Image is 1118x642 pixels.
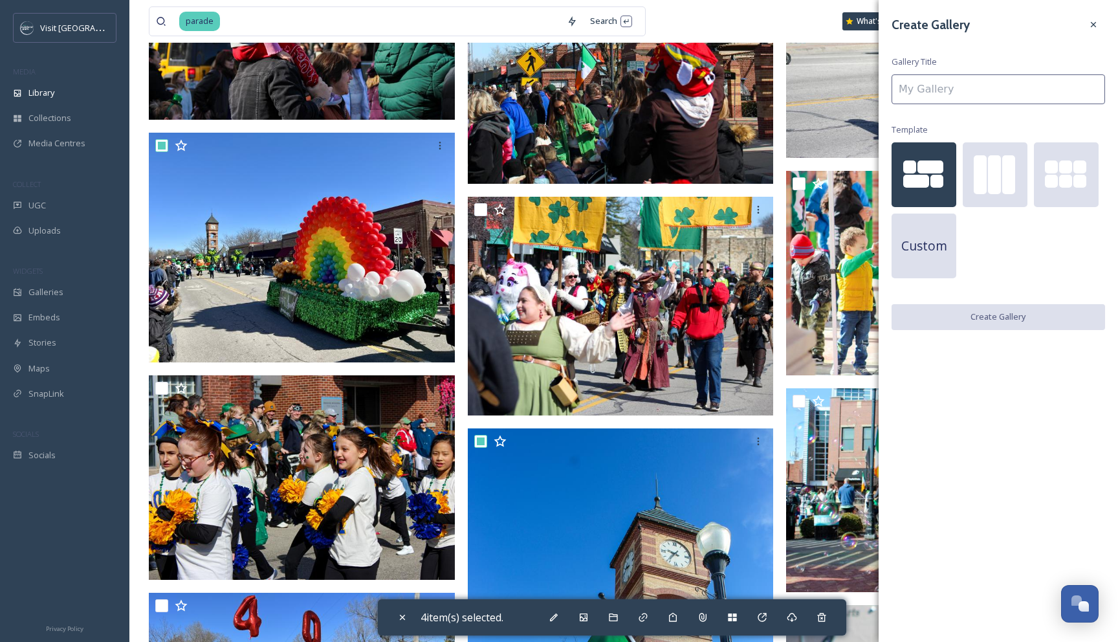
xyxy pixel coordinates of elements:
span: Gallery Title [892,56,937,68]
img: c3es6xdrejuflcaqpovn.png [21,21,34,34]
div: Search [584,8,639,34]
span: Stories [28,337,56,349]
img: IMG_2384.jpg [149,133,455,362]
h3: Create Gallery [892,16,970,34]
img: DOP_SPD Parade_2025-38.jpg [786,388,1092,593]
button: Open Chat [1061,585,1099,623]
span: Embeds [28,311,60,324]
input: My Gallery [892,74,1105,104]
span: WIDGETS [13,266,43,276]
a: What's New [842,12,907,30]
span: 4 item(s) selected. [421,610,503,625]
span: Galleries [28,286,63,298]
span: Uploads [28,225,61,237]
span: SnapLink [28,388,64,400]
span: UGC [28,199,46,212]
span: Socials [28,449,56,461]
span: Collections [28,112,71,124]
span: Visit [GEOGRAPHIC_DATA] [40,21,140,34]
span: Maps [28,362,50,375]
img: DOP_SPD Parade_2025-31.jpg [468,197,774,416]
span: Media Centres [28,137,85,149]
img: DOP_SPD Parade_2025-9.jpg [786,171,1092,375]
span: Template [892,124,928,136]
span: SOCIALS [13,429,39,439]
span: MEDIA [13,67,36,76]
span: parade [179,12,220,30]
span: Privacy Policy [46,625,83,633]
span: Library [28,87,54,99]
a: Privacy Policy [46,620,83,636]
span: Custom [901,237,947,256]
span: COLLECT [13,179,41,189]
img: DOP_SPD Parade_2025-28.jpg [149,375,455,580]
button: Create Gallery [892,304,1105,329]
